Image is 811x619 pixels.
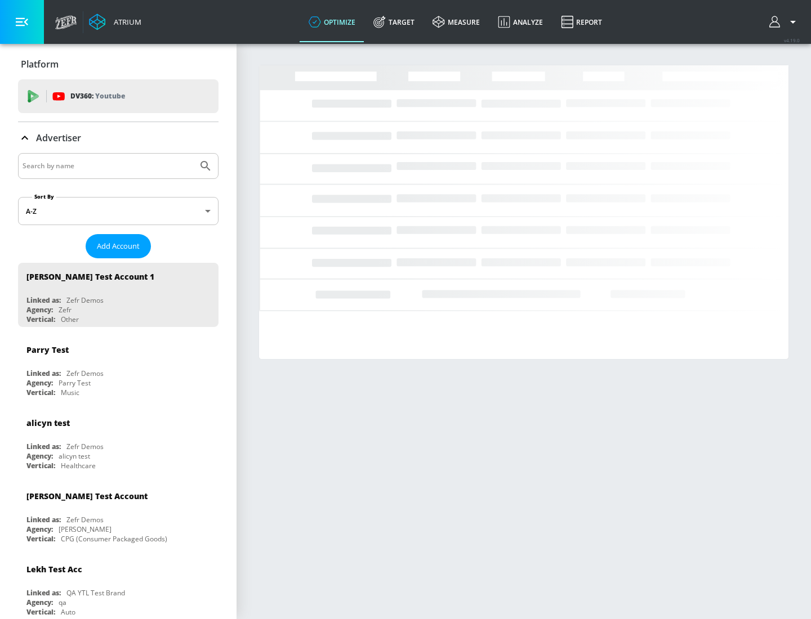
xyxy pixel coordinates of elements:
[26,378,53,388] div: Agency:
[66,588,125,598] div: QA YTL Test Brand
[26,305,53,315] div: Agency:
[18,482,219,546] div: [PERSON_NAME] Test AccountLinked as:Zefr DemosAgency:[PERSON_NAME]Vertical:CPG (Consumer Packaged...
[66,369,104,378] div: Zefr Demos
[784,37,800,43] span: v 4.19.0
[364,2,424,42] a: Target
[18,409,219,473] div: alicyn testLinked as:Zefr DemosAgency:alicyn testVertical:Healthcare
[26,315,55,324] div: Vertical:
[61,388,79,397] div: Music
[26,491,148,501] div: [PERSON_NAME] Test Account
[26,271,154,282] div: [PERSON_NAME] Test Account 1
[18,122,219,154] div: Advertiser
[36,132,81,144] p: Advertiser
[61,461,96,470] div: Healthcare
[18,79,219,113] div: DV360: Youtube
[61,315,79,324] div: Other
[18,336,219,400] div: Parry TestLinked as:Zefr DemosAgency:Parry TestVertical:Music
[66,295,104,305] div: Zefr Demos
[26,369,61,378] div: Linked as:
[26,295,61,305] div: Linked as:
[66,515,104,524] div: Zefr Demos
[552,2,611,42] a: Report
[18,48,219,80] div: Platform
[32,193,56,200] label: Sort By
[59,598,66,607] div: qa
[18,197,219,225] div: A-Z
[300,2,364,42] a: optimize
[26,515,61,524] div: Linked as:
[26,598,53,607] div: Agency:
[26,451,53,461] div: Agency:
[26,534,55,544] div: Vertical:
[86,234,151,258] button: Add Account
[59,451,90,461] div: alicyn test
[18,263,219,327] div: [PERSON_NAME] Test Account 1Linked as:Zefr DemosAgency:ZefrVertical:Other
[26,524,53,534] div: Agency:
[26,442,61,451] div: Linked as:
[26,461,55,470] div: Vertical:
[26,588,61,598] div: Linked as:
[61,534,167,544] div: CPG (Consumer Packaged Goods)
[89,14,141,30] a: Atrium
[489,2,552,42] a: Analyze
[59,378,91,388] div: Parry Test
[26,388,55,397] div: Vertical:
[59,524,112,534] div: [PERSON_NAME]
[21,58,59,70] p: Platform
[424,2,489,42] a: measure
[23,159,193,173] input: Search by name
[26,607,55,617] div: Vertical:
[97,240,140,253] span: Add Account
[26,564,82,575] div: Lekh Test Acc
[66,442,104,451] div: Zefr Demos
[70,90,125,102] p: DV360:
[26,418,70,428] div: alicyn test
[26,344,69,355] div: Parry Test
[59,305,72,315] div: Zefr
[95,90,125,102] p: Youtube
[61,607,75,617] div: Auto
[109,17,141,27] div: Atrium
